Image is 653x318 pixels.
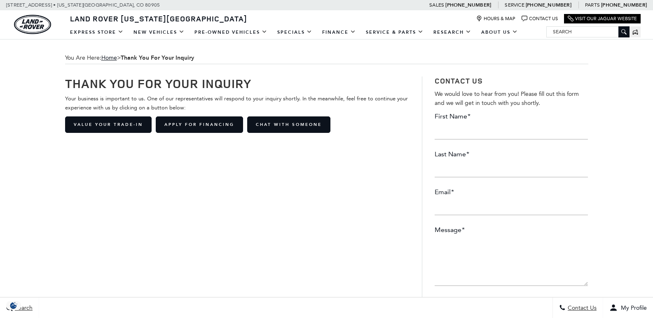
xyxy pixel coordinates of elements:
a: New Vehicles [129,25,190,39]
label: Message [435,225,465,234]
a: [STREET_ADDRESS] • [US_STATE][GEOGRAPHIC_DATA], CO 80905 [6,2,160,8]
label: First Name [435,112,470,121]
span: Service [505,2,524,8]
a: [PHONE_NUMBER] [445,2,491,8]
a: Value Your Trade-In [65,116,152,133]
section: Click to Open Cookie Consent Modal [4,301,23,310]
input: Search [547,27,629,37]
a: [PHONE_NUMBER] [601,2,647,8]
a: Apply for Financing [156,116,243,133]
a: Research [428,25,476,39]
a: Home [101,54,117,61]
nav: Main Navigation [65,25,523,39]
p: Your business is important to us. One of our representatives will respond to your inquiry shortly... [65,94,410,112]
a: Specials [272,25,317,39]
a: land-rover [14,15,51,34]
a: Land Rover [US_STATE][GEOGRAPHIC_DATA] [65,14,252,23]
span: Parts [585,2,600,8]
div: Breadcrumbs [65,52,588,64]
span: My Profile [618,304,647,311]
a: Hours & Map [476,16,515,22]
button: Open user profile menu [603,297,653,318]
a: Chat with Someone [247,116,330,133]
span: We would love to hear from you! Please fill out this form and we will get in touch with you shortly. [435,91,579,107]
strong: Thank You For Your Inquiry [121,54,194,62]
a: Service & Parts [361,25,428,39]
h3: Contact Us [435,77,588,86]
a: Pre-Owned Vehicles [190,25,272,39]
span: Sales [429,2,444,8]
span: Contact Us [566,304,597,311]
a: [PHONE_NUMBER] [526,2,571,8]
a: Contact Us [522,16,558,22]
img: Opt-Out Icon [4,301,23,310]
span: > [101,54,194,61]
img: Land Rover [14,15,51,34]
a: About Us [476,25,523,39]
a: EXPRESS STORE [65,25,129,39]
h1: Thank You For Your Inquiry [65,77,410,90]
a: Visit Our Jaguar Website [568,16,637,22]
label: Email [435,188,454,197]
a: Finance [317,25,361,39]
span: Land Rover [US_STATE][GEOGRAPHIC_DATA] [70,14,247,23]
label: Last Name [435,150,469,159]
span: You Are Here: [65,52,588,64]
